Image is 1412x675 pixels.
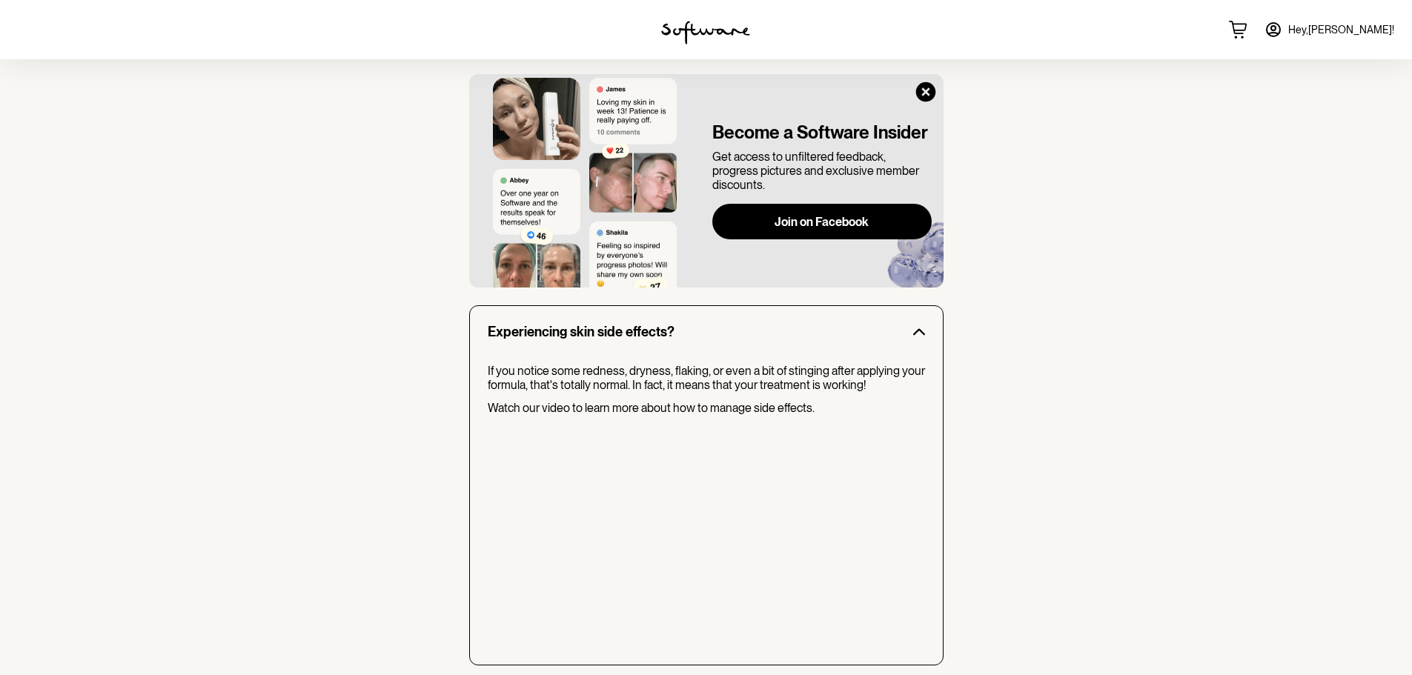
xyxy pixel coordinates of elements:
[872,210,991,329] img: blue-blob-static.6fc92ad205deb0e481d5.png
[775,215,869,229] span: Join on Facebook
[488,436,925,647] iframe: Side effects video
[1256,12,1403,47] a: Hey,[PERSON_NAME]!
[488,324,674,340] h3: Experiencing skin side effects?
[712,150,932,193] p: Get access to unfiltered feedback, progress pictures and exclusive member discounts.
[712,204,932,239] button: Join on Facebook
[470,306,943,352] button: Experiencing skin side effects?
[1288,24,1394,36] span: Hey, [PERSON_NAME] !
[661,21,750,44] img: software logo
[712,122,932,144] h4: Become a Software Insider
[488,401,925,415] p: Watch our video to learn more about how to manage side effects.
[488,364,925,392] p: If you notice some redness, dryness, flaking, or even a bit of stinging after applying your formu...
